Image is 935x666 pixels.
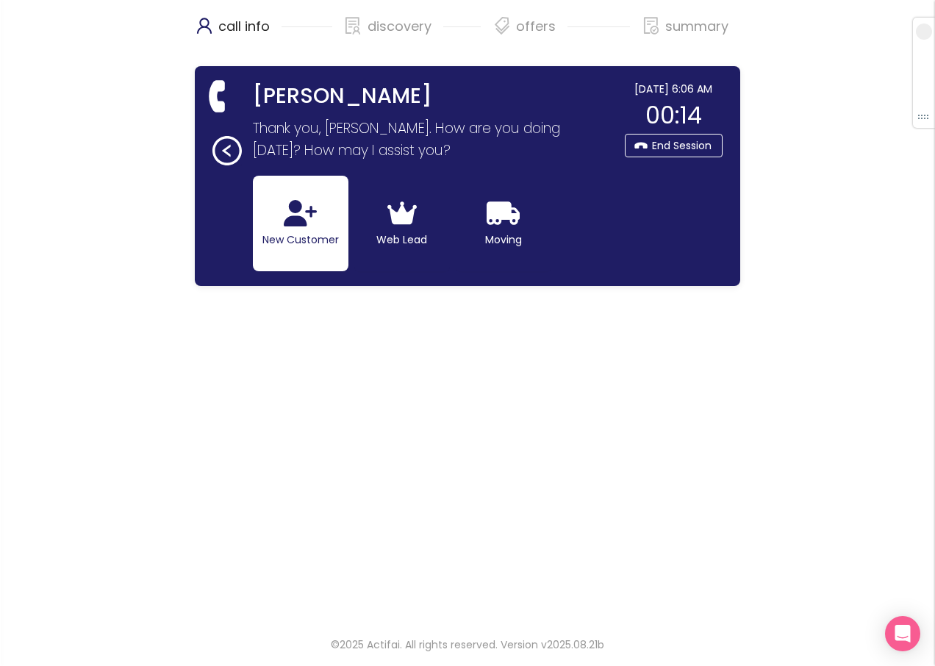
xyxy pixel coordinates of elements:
div: [DATE] 6:06 AM [625,81,723,97]
span: tags [493,17,511,35]
span: solution [344,17,362,35]
div: offers [492,15,630,51]
p: offers [516,15,556,38]
strong: [PERSON_NAME] [253,81,432,112]
button: Web Lead [354,176,450,271]
p: call info [218,15,270,38]
div: summary [642,15,728,51]
p: summary [665,15,728,38]
div: Open Intercom Messenger [885,616,920,651]
button: New Customer [253,176,348,271]
span: user [196,17,213,35]
button: Moving [456,176,551,271]
button: End Session [625,134,723,157]
span: file-done [642,17,660,35]
span: phone [204,81,234,112]
div: discovery [344,15,481,51]
div: call info [195,15,332,51]
div: 00:14 [625,97,723,134]
p: discovery [368,15,431,38]
p: Thank you, [PERSON_NAME]. How are you doing [DATE]? How may I assist you? [253,118,605,162]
